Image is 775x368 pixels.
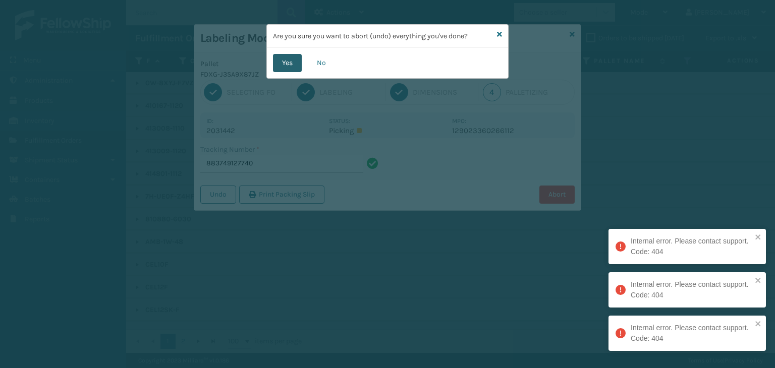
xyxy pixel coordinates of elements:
button: close [755,233,762,242]
button: No [308,54,335,72]
div: Internal error. Please contact support. Code: 404 [631,323,752,344]
button: close [755,276,762,286]
div: Internal error. Please contact support. Code: 404 [631,236,752,257]
p: Are you sure you want to abort (undo) everything you've done? [273,31,493,41]
button: Yes [273,54,302,72]
button: close [755,320,762,329]
div: Internal error. Please contact support. Code: 404 [631,279,752,300]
